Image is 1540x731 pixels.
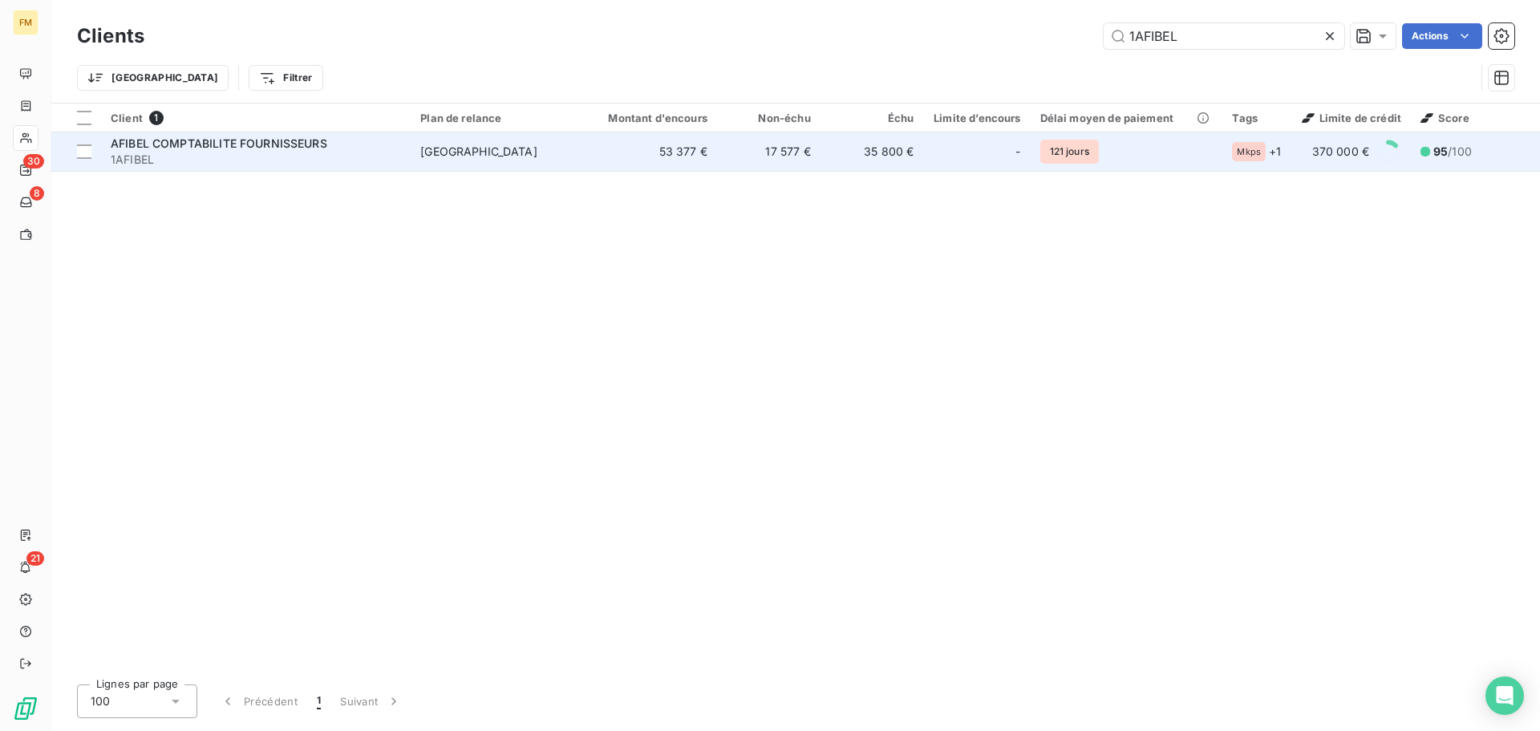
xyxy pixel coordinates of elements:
button: [GEOGRAPHIC_DATA] [77,65,229,91]
span: /100 [1433,144,1472,160]
span: Mkps [1237,147,1261,156]
span: AFIBEL COMPTABILITE FOURNISSEURS [111,136,327,150]
button: Suivant [330,684,411,718]
span: 100 [91,693,110,709]
span: Limite de crédit [1302,112,1401,124]
button: Précédent [210,684,307,718]
span: 1 [317,693,321,709]
div: [GEOGRAPHIC_DATA] [420,144,537,160]
span: + 1 [1269,143,1281,160]
span: 1 [149,111,164,125]
button: Filtrer [249,65,322,91]
img: Logo LeanPay [13,696,38,721]
button: 1 [307,684,330,718]
div: Open Intercom Messenger [1485,676,1524,715]
div: Limite d’encours [933,112,1020,124]
div: Montant d'encours [588,112,707,124]
h3: Clients [77,22,144,51]
div: Plan de relance [420,112,569,124]
td: 17 577 € [717,132,821,171]
span: 95 [1433,144,1448,158]
div: FM [13,10,38,35]
button: Actions [1402,23,1482,49]
div: Non-échu [727,112,811,124]
span: 8 [30,186,44,201]
span: 121 jours [1040,140,1099,164]
span: Client [111,112,143,124]
span: Score [1420,112,1469,124]
input: Rechercher [1104,23,1344,49]
div: Tags [1232,112,1281,124]
td: 53 377 € [578,132,717,171]
span: - [1015,144,1020,160]
span: 21 [26,551,44,566]
td: 35 800 € [821,132,924,171]
span: 1AFIBEL [111,152,401,168]
div: Délai moyen de paiement [1040,112,1214,124]
span: 30 [23,154,44,169]
div: Échu [830,112,914,124]
span: 370 000 € [1312,144,1369,160]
